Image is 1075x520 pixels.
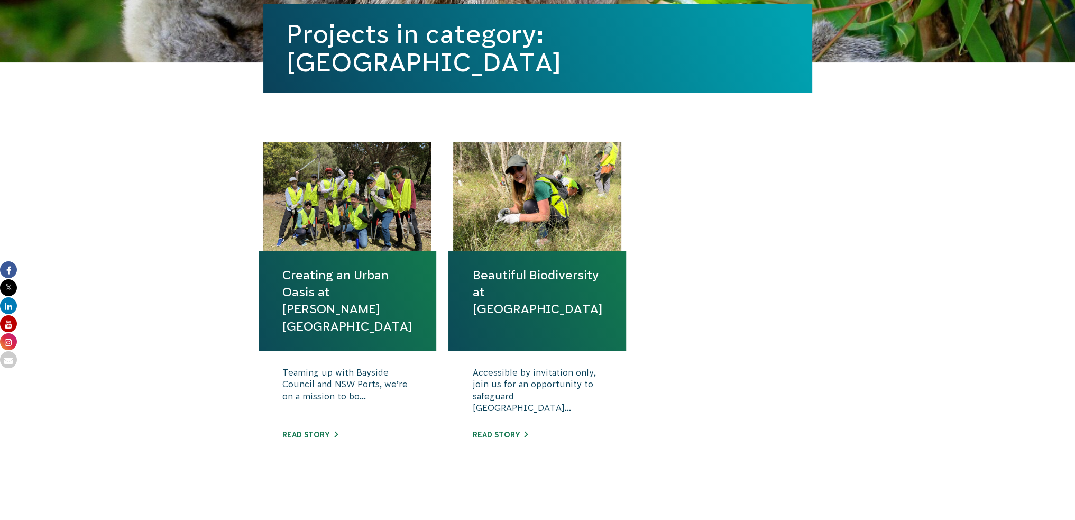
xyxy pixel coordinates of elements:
[282,267,412,335] a: Creating an Urban Oasis at [PERSON_NAME][GEOGRAPHIC_DATA]
[282,367,412,419] p: Teaming up with Bayside Council and NSW Ports, we’re on a mission to bo...
[472,431,528,439] a: Read story
[282,431,338,439] a: Read story
[472,267,602,318] a: Beautiful Biodiversity at [GEOGRAPHIC_DATA]
[287,20,789,77] h1: Projects in category: [GEOGRAPHIC_DATA]
[472,367,602,419] p: Accessible by invitation only, join us for an opportunity to safeguard [GEOGRAPHIC_DATA]...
